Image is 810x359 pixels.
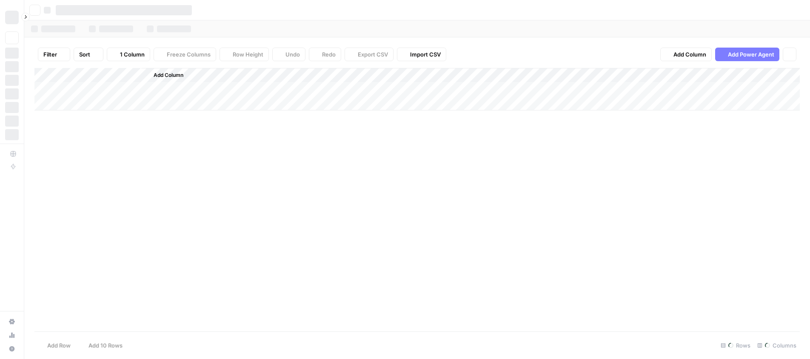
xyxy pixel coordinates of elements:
button: Row Height [220,48,269,61]
button: Undo [272,48,305,61]
button: Add Power Agent [715,48,779,61]
span: Row Height [233,50,263,59]
button: Add Column [143,70,187,81]
span: Add Row [47,341,71,350]
button: Add Row [34,339,76,352]
span: Freeze Columns [167,50,211,59]
div: Columns [754,339,800,352]
button: Help + Support [5,342,19,356]
span: Redo [322,50,336,59]
button: Import CSV [397,48,446,61]
button: Sort [74,48,103,61]
button: Redo [309,48,341,61]
button: Add Column [660,48,712,61]
div: Rows [717,339,754,352]
a: Settings [5,315,19,328]
span: Import CSV [410,50,441,59]
button: Export CSV [345,48,394,61]
button: 1 Column [107,48,150,61]
span: Sort [79,50,90,59]
a: Usage [5,328,19,342]
span: Add 10 Rows [88,341,123,350]
span: Filter [43,50,57,59]
span: Export CSV [358,50,388,59]
span: Undo [285,50,300,59]
span: Add Column [673,50,706,59]
button: Add 10 Rows [76,339,128,352]
span: Add Column [154,71,183,79]
span: Add Power Agent [728,50,774,59]
span: 1 Column [120,50,145,59]
button: Freeze Columns [154,48,216,61]
button: Filter [38,48,70,61]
